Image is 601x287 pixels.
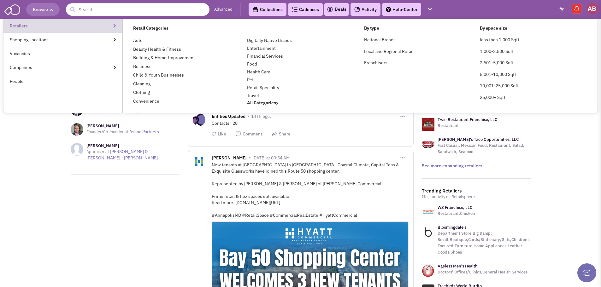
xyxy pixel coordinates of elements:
[214,7,233,13] a: Advanced
[386,7,391,12] img: help.png
[438,230,531,255] p: Department Store,Big &amp; Small,Boutique,Cards/Stationary/Gifts,Children's Focused,Furniture,Hom...
[133,55,195,60] a: Building & Home Improvement
[327,6,346,13] a: Deals
[438,225,466,230] a: Bloomingdale's
[364,49,414,54] a: Local and Regional Retail
[212,155,247,162] span: [PERSON_NAME]
[212,120,409,126] div: Contacts : 28
[438,210,475,217] p: Restaurant,Chicken
[438,142,531,155] p: Fast Casual, Mexican Food, Restaurant, Salad, Sandwich, Seafood
[218,131,226,137] span: Like
[212,162,409,218] div: New tenants at [GEOGRAPHIC_DATA] in [GEOGRAPHIC_DATA]! Coastal Climate, Capital Teas & Exquisite ...
[364,60,387,66] a: Franchisors
[247,37,292,43] a: Digitally Native Brands
[212,131,226,137] button: Like
[247,100,278,106] a: All Categories
[438,117,497,122] a: Twin Restaurant Franchise, LLC
[247,85,279,90] a: Retail Speciality
[292,7,298,12] img: Cadences_logo.png
[86,109,103,115] span: Broker at
[247,53,283,59] a: Financial Services
[247,45,276,51] a: Entertainment
[422,194,531,200] p: Most activity on Retailsphere
[364,25,471,31] h4: By type
[4,3,20,15] img: SmartAdmin
[3,33,122,47] a: Shopping Locations
[327,6,333,13] img: icon-deals.svg
[247,61,257,67] a: Food
[480,60,514,66] a: 2,501-5,000 Sqft
[252,155,290,161] span: [DATE] at 09:54 AM
[66,3,209,16] input: Search
[422,138,434,151] img: logo
[133,46,181,52] a: Beauty Health & Fitness
[3,19,122,33] a: Retailers
[133,64,151,69] a: Business
[480,83,519,89] a: 10,001-25,000 Sqft
[438,123,497,129] p: Restaurant
[86,149,109,154] span: Appraiser at
[587,3,598,14] img: Alicia Brown
[133,81,150,87] a: Cleaning
[422,206,434,219] img: www.wingzone.com
[133,98,159,104] a: Convenience
[272,131,291,137] button: Share
[354,7,360,12] img: Activity.png
[26,3,60,16] button: Browse
[247,69,270,75] a: Health Care
[252,7,258,13] img: icon-collection-lavender-black.svg
[422,118,434,131] img: logo
[212,113,245,121] span: Entities Updated
[480,49,514,54] a: 1,000-2,500 Sqft
[33,7,53,12] span: Browse
[422,188,531,194] h3: Trending Retailers
[438,137,519,142] a: [PERSON_NAME]'s Taco Opportunities, LLC
[351,3,380,16] a: Activity
[86,123,159,129] h3: [PERSON_NAME]
[382,3,421,16] a: Help-Center
[86,129,128,135] span: Founder/Co-founder at
[247,93,259,98] a: Travel
[133,72,184,78] a: Child & Youth Businesses
[480,72,516,77] a: 5,001-10,000 Sqft
[422,163,482,169] a: See more expanding retailers
[235,131,262,137] button: Comment
[86,143,180,149] h3: [PERSON_NAME]
[364,37,396,43] a: National Brands
[133,89,150,95] a: Clothing
[480,25,587,31] h4: By space size
[288,3,323,16] a: Cadences
[71,143,83,156] img: NoImageAvailable1.jpg
[104,109,170,115] a: [PERSON_NAME] | Team Partners
[438,269,527,275] p: Doctors’ Offices/Clinics,General Health Services
[3,60,122,74] a: Companies
[129,129,159,135] a: Asana Partners
[3,47,122,60] a: Vacancies
[480,37,519,43] a: less than 1,000 Sqft
[480,95,505,100] a: 25,000+ Sqft
[438,263,478,269] a: Ageless Men's Health
[86,149,158,161] a: [PERSON_NAME] & [PERSON_NAME] - [PERSON_NAME]
[133,25,356,31] h4: Retail Categories
[3,74,122,88] a: People
[247,77,254,83] a: Pet
[133,37,143,43] a: Auto
[249,3,286,16] a: Collections
[438,205,472,210] a: WZ Franchise, LLC
[251,113,271,119] span: 14 Hr ago.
